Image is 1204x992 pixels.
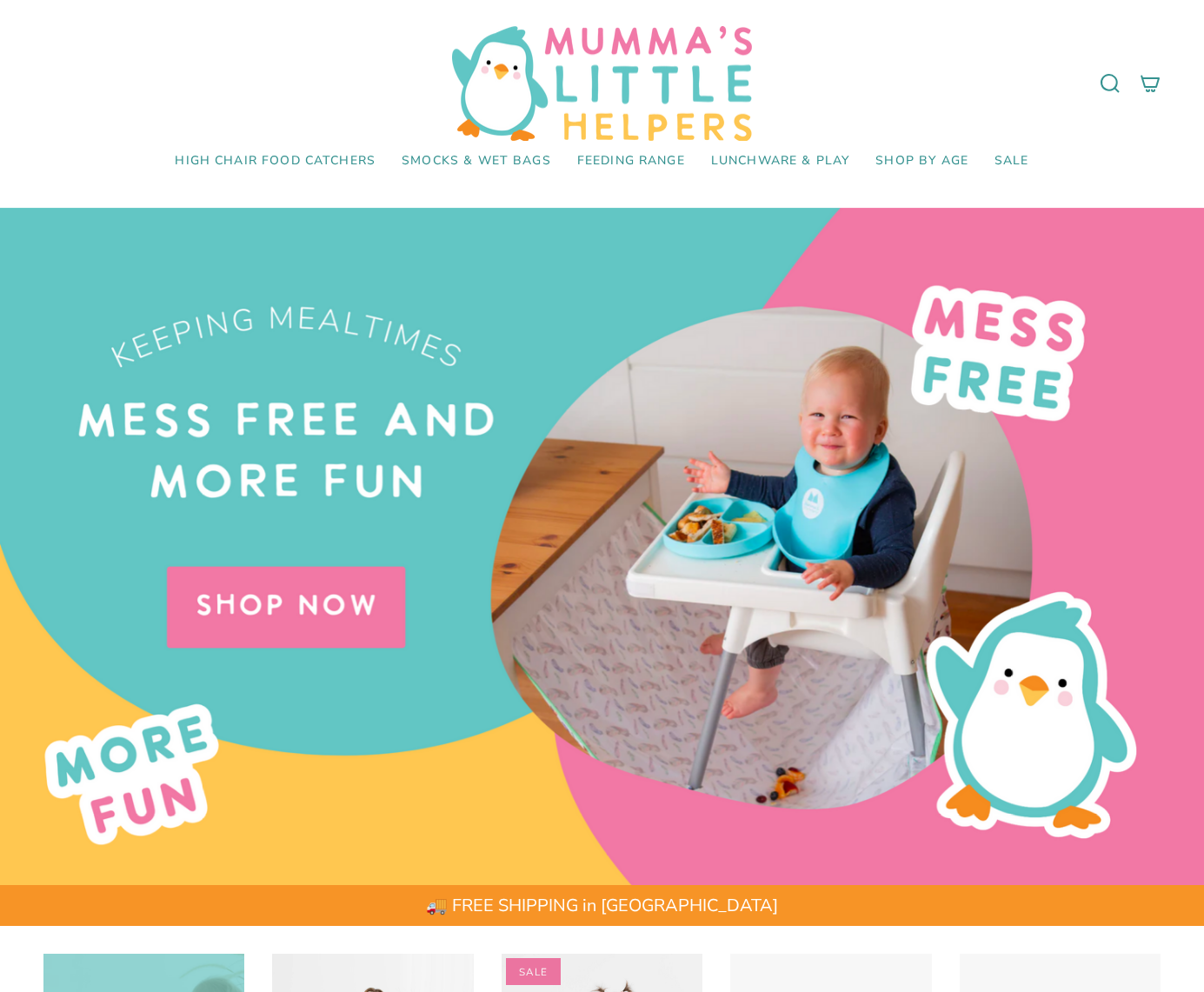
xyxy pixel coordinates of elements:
[389,141,564,182] a: Smocks & Wet Bags
[981,141,1042,182] a: SALE
[564,141,698,182] a: Feeding Range
[875,154,968,169] span: Shop by Age
[506,958,562,985] span: Sale
[162,141,389,182] a: High Chair Food Catchers
[577,154,685,169] span: Feeding Range
[452,26,752,141] img: Mumma’s Little Helpers
[426,894,778,917] p: 🚚 FREE SHIPPING in [GEOGRAPHIC_DATA]
[175,154,376,169] span: High Chair Food Catchers
[402,154,551,169] span: Smocks & Wet Bags
[862,141,981,182] a: Shop by Age
[698,141,862,182] a: Lunchware & Play
[994,154,1029,169] span: SALE
[711,154,849,169] span: Lunchware & Play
